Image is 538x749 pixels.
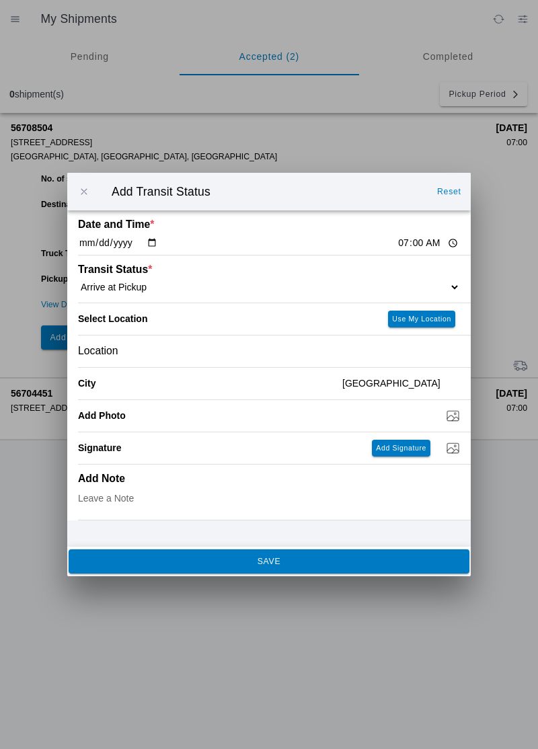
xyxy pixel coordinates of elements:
[78,473,364,485] ion-label: Add Note
[78,264,364,276] ion-label: Transit Status
[432,181,467,202] ion-button: Reset
[78,378,332,389] ion-label: City
[78,345,118,357] span: Location
[388,311,455,327] ion-button: Use My Location
[78,313,147,324] label: Select Location
[98,185,430,199] ion-title: Add Transit Status
[372,440,430,457] ion-button: Add Signature
[78,442,122,453] label: Signature
[69,549,469,574] ion-button: SAVE
[78,219,364,231] ion-label: Date and Time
